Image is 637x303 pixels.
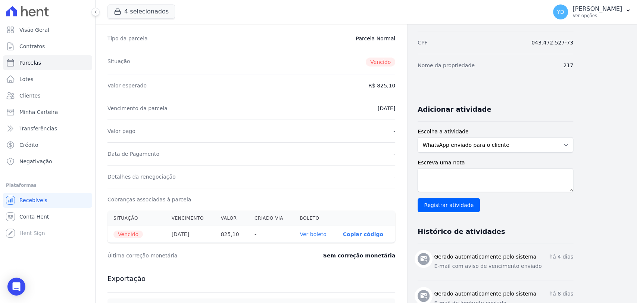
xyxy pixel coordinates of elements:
span: Lotes [19,75,34,83]
span: Vencido [113,231,143,238]
h3: Histórico de atividades [418,227,505,236]
span: Minha Carteira [19,108,58,116]
button: 4 selecionados [107,4,175,19]
dd: 043.472.527-73 [531,39,573,46]
dt: Nome da propriedade [418,62,475,69]
a: Lotes [3,72,92,87]
dt: Situação [107,58,130,67]
a: Negativação [3,154,92,169]
p: [PERSON_NAME] [572,5,622,13]
a: Recebíveis [3,193,92,208]
span: Visão Geral [19,26,49,34]
button: Copiar código [343,231,383,237]
dd: 217 [563,62,573,69]
dt: Última correção monetária [107,252,278,259]
span: Conta Hent [19,213,49,220]
a: Transferências [3,121,92,136]
div: Plataformas [6,181,89,190]
p: há 4 dias [549,253,573,261]
dt: Tipo da parcela [107,35,148,42]
a: Clientes [3,88,92,103]
h3: Exportação [107,274,395,283]
dt: CPF [418,39,427,46]
a: Conta Hent [3,209,92,224]
th: Vencimento [166,211,215,226]
label: Escolha a atividade [418,128,573,136]
p: E-mail com aviso de vencimento enviado [434,262,573,270]
span: Crédito [19,141,38,149]
dt: Data de Pagamento [107,150,159,158]
dt: Cobranças associadas à parcela [107,196,191,203]
th: Valor [215,211,249,226]
input: Registrar atividade [418,198,480,212]
span: Recebíveis [19,197,47,204]
div: Open Intercom Messenger [7,278,25,296]
button: YD [PERSON_NAME] Ver opções [547,1,637,22]
h3: Gerado automaticamente pelo sistema [434,290,536,298]
th: - [249,226,294,243]
a: Parcelas [3,55,92,70]
span: Parcelas [19,59,41,67]
a: Contratos [3,39,92,54]
th: [DATE] [166,226,215,243]
dt: Valor esperado [107,82,147,89]
a: Crédito [3,137,92,152]
th: Situação [107,211,166,226]
p: Ver opções [572,13,622,19]
dd: [DATE] [378,105,395,112]
dd: R$ 825,10 [368,82,395,89]
span: Clientes [19,92,40,99]
dt: Detalhes da renegociação [107,173,176,180]
span: Contratos [19,43,45,50]
a: Visão Geral [3,22,92,37]
th: 825,10 [215,226,249,243]
dd: - [393,127,395,135]
h3: Adicionar atividade [418,105,491,114]
span: Transferências [19,125,57,132]
dt: Valor pago [107,127,135,135]
p: há 8 dias [549,290,573,298]
span: YD [557,9,564,15]
th: Boleto [294,211,337,226]
span: Negativação [19,158,52,165]
span: Vencido [366,58,395,67]
a: Minha Carteira [3,105,92,120]
a: Ver boleto [300,231,326,237]
th: Criado via [249,211,294,226]
dd: Parcela Normal [356,35,395,42]
dt: Vencimento da parcela [107,105,168,112]
dd: - [393,173,395,180]
dd: Sem correção monetária [323,252,395,259]
h3: Gerado automaticamente pelo sistema [434,253,536,261]
dd: - [393,150,395,158]
label: Escreva uma nota [418,159,573,167]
